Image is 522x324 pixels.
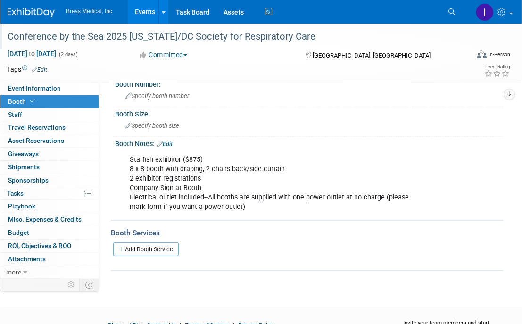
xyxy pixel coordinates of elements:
[30,99,35,104] i: Booth reservation complete
[488,51,510,58] div: In-Person
[476,3,494,21] img: Inga Dolezar
[7,190,24,197] span: Tasks
[0,95,99,108] a: Booth
[432,49,510,63] div: Event Format
[0,134,99,147] a: Asset Reservations
[8,150,39,158] span: Giveaways
[63,279,80,291] td: Personalize Event Tab Strip
[8,242,71,249] span: ROI, Objectives & ROO
[135,50,191,59] button: Committed
[0,253,99,266] a: Attachments
[8,84,61,92] span: Event Information
[7,65,47,74] td: Tags
[6,268,21,276] span: more
[115,137,503,149] div: Booth Notes:
[0,240,99,252] a: ROI, Objectives & ROO
[58,51,78,58] span: (2 days)
[115,77,503,89] div: Booth Number:
[0,121,99,134] a: Travel Reservations
[0,226,99,239] a: Budget
[125,92,189,100] span: Specify booth number
[477,50,487,58] img: Format-Inperson.png
[0,148,99,160] a: Giveaways
[0,187,99,200] a: Tasks
[157,141,173,148] a: Edit
[313,52,431,59] span: [GEOGRAPHIC_DATA], [GEOGRAPHIC_DATA]
[123,150,424,216] div: Starfish exhibitor ($875) 8 x 8 booth with draping, 2 chairs back/side curtain 2 exhibitor regist...
[0,213,99,226] a: Misc. Expenses & Credits
[4,28,461,45] div: Conference by the Sea 2025 [US_STATE]/DC Society for Respiratory Care
[111,228,503,238] div: Booth Services
[0,200,99,213] a: Playbook
[8,255,46,263] span: Attachments
[80,279,99,291] td: Toggle Event Tabs
[0,82,99,95] a: Event Information
[32,66,47,73] a: Edit
[125,122,179,129] span: Specify booth size
[0,174,99,187] a: Sponsorships
[113,242,179,256] a: Add Booth Service
[8,163,40,171] span: Shipments
[0,161,99,174] a: Shipments
[8,202,35,210] span: Playbook
[7,50,57,58] span: [DATE] [DATE]
[8,176,49,184] span: Sponsorships
[484,65,510,69] div: Event Rating
[0,108,99,121] a: Staff
[8,124,66,131] span: Travel Reservations
[8,98,37,105] span: Booth
[66,8,114,15] span: Breas Medical, Inc.
[8,216,82,223] span: Misc. Expenses & Credits
[8,137,64,144] span: Asset Reservations
[8,229,29,236] span: Budget
[27,50,36,58] span: to
[0,266,99,279] a: more
[8,8,55,17] img: ExhibitDay
[8,111,22,118] span: Staff
[115,107,503,119] div: Booth Size:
